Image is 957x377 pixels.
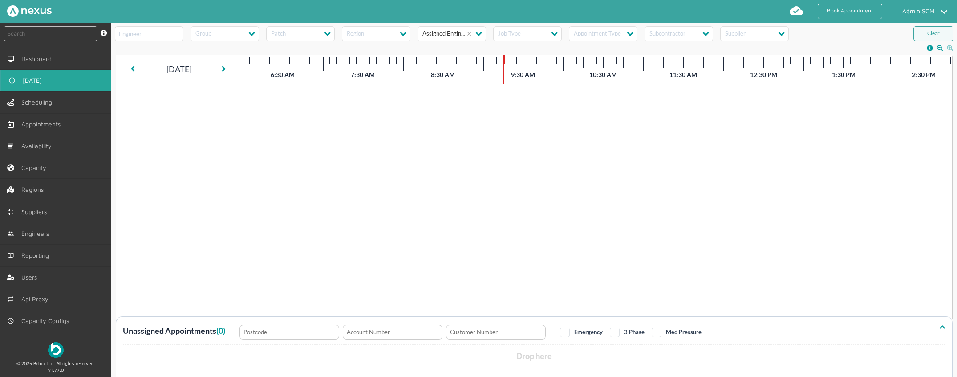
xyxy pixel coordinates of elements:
div: 9:30 AM [483,71,563,78]
span: Clear all [467,29,474,38]
img: regions.left-menu.svg [7,186,14,193]
div: Drop here [123,344,945,368]
input: Search by: Ref, PostCode, MPAN, MPRN, Account, Customer [4,26,97,41]
a: Clear [913,26,953,41]
img: md-desktop.svg [7,55,14,62]
span: Scheduling [21,99,56,106]
div: 7:30 AM [323,71,403,78]
img: md-list.svg [7,142,14,150]
span: Capacity Configs [21,317,73,324]
input: Account Number [343,325,442,340]
input: Engineer [115,26,183,41]
img: md-people.svg [7,230,14,237]
span: Regions [21,186,47,193]
img: capacity-left-menu.svg [7,164,14,171]
h3: [DATE] [166,57,191,81]
span: Suppliers [21,208,50,215]
img: md-repeat.svg [7,296,14,303]
img: scheduling-left-menu.svg [7,99,14,106]
span: ( ) [216,326,225,336]
div: Appointment Type [572,30,621,39]
div: 12:30 PM [723,71,803,78]
img: Beboc Logo [48,342,64,358]
label: 3 Phase [610,328,645,336]
span: Api Proxy [21,296,52,303]
span: Appointments [21,121,64,128]
img: Nexus [7,5,52,17]
a: Zoom in the view for a 15m resolution [947,45,953,51]
div: 10:30 AM [563,71,643,78]
span: Capacity [21,164,50,171]
img: appointments-left-menu.svg [7,121,14,128]
img: md-book.svg [7,252,14,259]
img: md-time.svg [7,317,14,324]
div: 11:30 AM [643,71,723,78]
label: Emergency [560,328,603,336]
span: Dashboard [21,55,55,62]
label: Med Pressure [652,328,702,336]
span: Reporting [21,252,53,259]
div: Job Type [497,30,521,39]
span: 0 [219,326,223,336]
div: 6:30 AM [243,71,323,78]
div: 1:30 PM [803,71,884,78]
div: 8:30 AM [403,71,483,78]
img: md-time.svg [8,77,16,84]
a: Zoom out the view for a 60m resolution [937,45,943,51]
span: Users [21,274,41,281]
label: Unassigned Appointments [123,325,225,341]
img: md-contract.svg [7,208,14,215]
a: Book Appointment [818,4,882,19]
input: Customer Number [446,325,546,340]
input: Postcode [239,325,339,340]
span: [DATE] [23,77,45,84]
img: md-cloud-done.svg [789,4,803,18]
img: user-left-menu.svg [7,274,14,281]
span: Availability [21,142,55,150]
span: Engineers [21,230,53,237]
